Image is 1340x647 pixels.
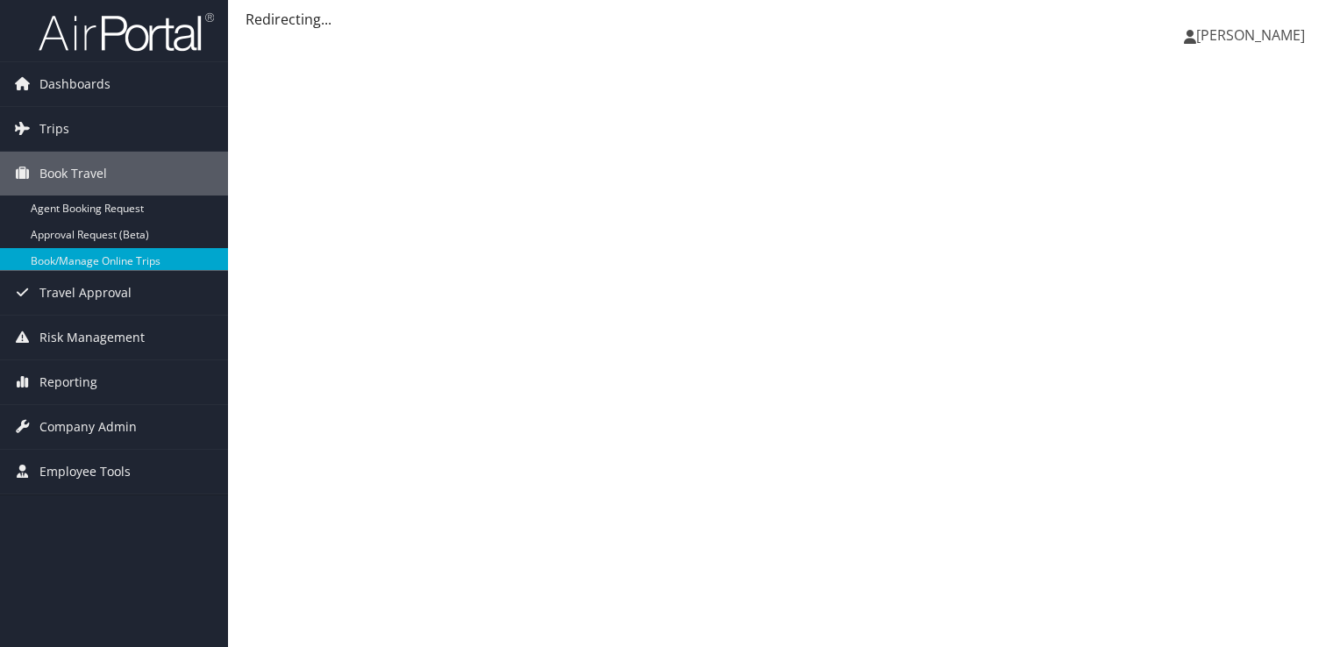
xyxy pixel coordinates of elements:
[39,271,132,315] span: Travel Approval
[1196,25,1305,45] span: [PERSON_NAME]
[39,450,131,494] span: Employee Tools
[39,152,107,196] span: Book Travel
[39,405,137,449] span: Company Admin
[39,316,145,359] span: Risk Management
[39,107,69,151] span: Trips
[39,360,97,404] span: Reporting
[1184,9,1322,61] a: [PERSON_NAME]
[39,11,214,53] img: airportal-logo.png
[246,9,1322,30] div: Redirecting...
[39,62,110,106] span: Dashboards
